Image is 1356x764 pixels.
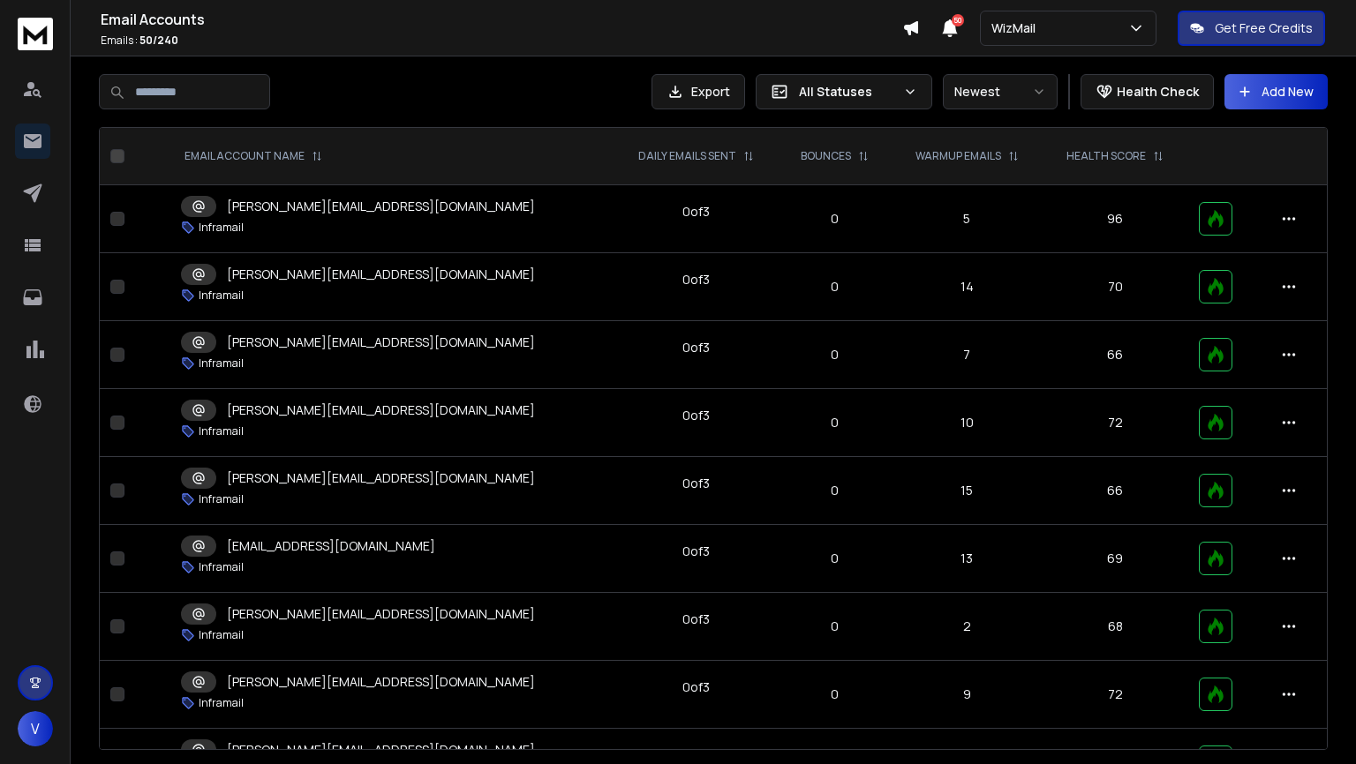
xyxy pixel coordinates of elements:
[227,198,535,215] p: [PERSON_NAME][EMAIL_ADDRESS][DOMAIN_NAME]
[891,661,1043,729] td: 9
[18,711,53,746] button: V
[790,550,880,567] p: 0
[790,278,880,296] p: 0
[891,525,1043,593] td: 13
[891,321,1043,389] td: 7
[891,253,1043,321] td: 14
[801,149,851,163] p: BOUNCES
[638,149,736,163] p: DAILY EMAILS SENT
[1043,661,1187,729] td: 72
[891,185,1043,253] td: 5
[1043,185,1187,253] td: 96
[1043,593,1187,661] td: 68
[1043,253,1187,321] td: 70
[682,339,710,356] div: 0 of 3
[790,346,880,363] p: 0
[891,457,1043,525] td: 15
[199,492,244,506] p: Inframail
[891,593,1043,661] td: 2
[1215,19,1313,37] p: Get Free Credits
[915,149,1001,163] p: WARMUP EMAILS
[1224,74,1328,109] button: Add New
[682,271,710,288] div: 0 of 3
[185,149,322,163] div: EMAIL ACCOUNT NAME
[227,537,435,555] p: [EMAIL_ADDRESS][DOMAIN_NAME]
[227,333,535,351] p: [PERSON_NAME][EMAIL_ADDRESS][DOMAIN_NAME]
[682,746,710,764] div: 0 of 3
[1043,321,1187,389] td: 66
[799,83,896,101] p: All Statuses
[991,19,1043,37] p: WizMail
[227,401,535,419] p: [PERSON_NAME][EMAIL_ADDRESS][DOMAIN_NAME]
[790,482,880,499] p: 0
[682,678,710,696] div: 0 of 3
[227,266,535,283] p: [PERSON_NAME][EMAIL_ADDRESS][DOMAIN_NAME]
[227,673,535,691] p: [PERSON_NAME][EMAIL_ADDRESS][DOMAIN_NAME]
[790,618,880,635] p: 0
[1066,149,1146,163] p: HEALTH SCORE
[790,685,880,703] p: 0
[199,628,244,642] p: Inframail
[891,389,1043,457] td: 10
[199,424,244,438] p: Inframail
[943,74,1058,109] button: Newest
[1043,389,1187,457] td: 72
[199,288,244,303] p: Inframail
[682,203,710,221] div: 0 of 3
[682,407,710,424] div: 0 of 3
[790,210,880,228] p: 0
[199,356,244,371] p: Inframail
[227,605,535,623] p: [PERSON_NAME][EMAIL_ADDRESS][DOMAIN_NAME]
[227,469,535,487] p: [PERSON_NAME][EMAIL_ADDRESS][DOMAIN_NAME]
[18,18,53,50] img: logo
[227,741,535,759] p: [PERSON_NAME][EMAIL_ADDRESS][DOMAIN_NAME]
[199,696,244,710] p: Inframail
[682,610,710,628] div: 0 of 3
[1043,525,1187,593] td: 69
[1117,83,1199,101] p: Health Check
[199,221,244,235] p: Inframail
[682,543,710,560] div: 0 of 3
[101,9,902,30] h1: Email Accounts
[199,560,244,574] p: Inframail
[1081,74,1214,109] button: Health Check
[139,33,178,48] span: 50 / 240
[682,475,710,492] div: 0 of 3
[790,414,880,431] p: 0
[952,14,964,26] span: 50
[101,34,902,48] p: Emails :
[1178,11,1325,46] button: Get Free Credits
[652,74,745,109] button: Export
[1043,457,1187,525] td: 66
